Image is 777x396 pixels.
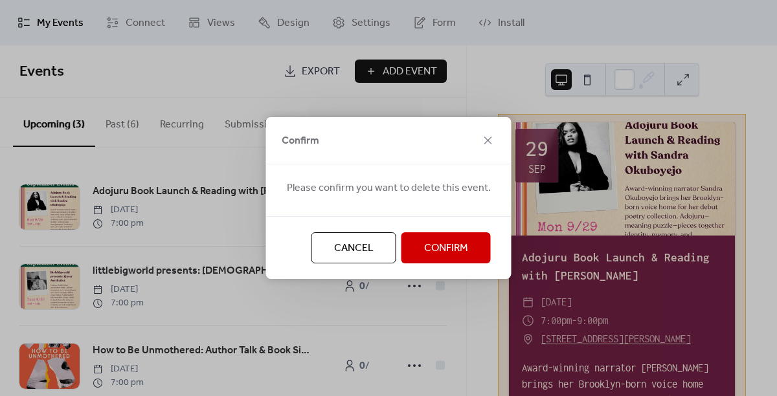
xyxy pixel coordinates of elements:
button: Confirm [401,232,491,263]
button: Cancel [311,232,396,263]
span: Please confirm you want to delete this event. [287,181,491,196]
span: Cancel [334,241,374,256]
span: Confirm [282,133,319,149]
span: Confirm [424,241,468,256]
